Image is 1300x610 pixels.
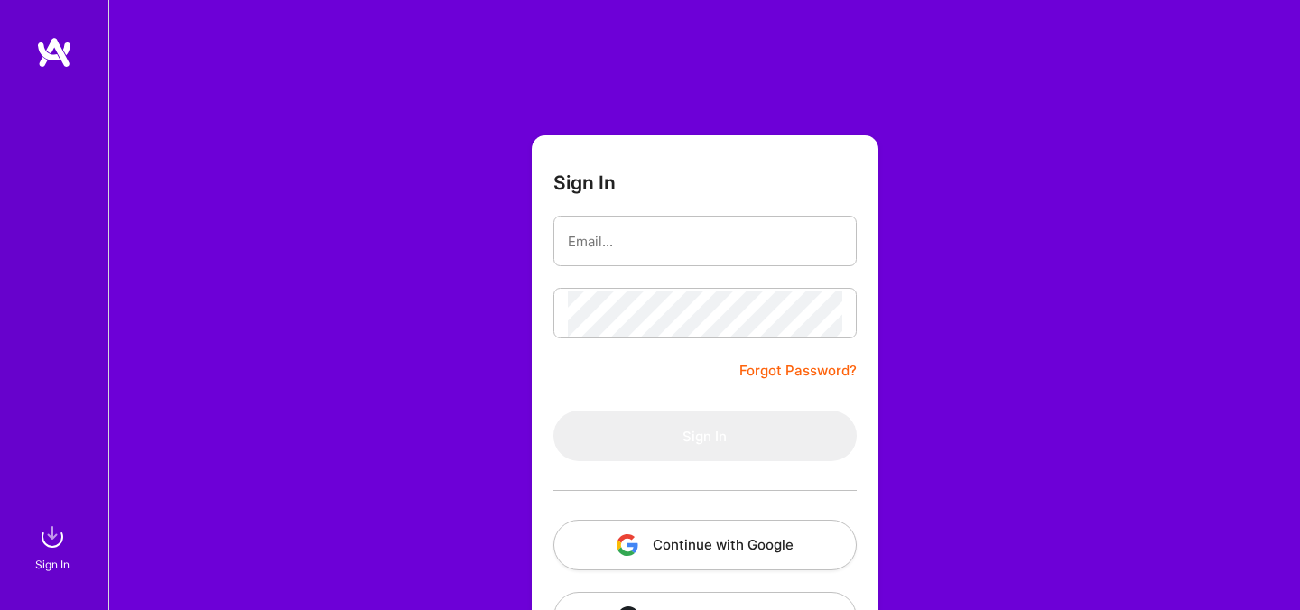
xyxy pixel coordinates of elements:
img: logo [36,36,72,69]
input: Email... [568,218,842,264]
h3: Sign In [553,171,616,194]
a: Forgot Password? [739,360,857,382]
img: sign in [34,519,70,555]
img: icon [617,534,638,556]
button: Continue with Google [553,520,857,570]
button: Sign In [553,411,857,461]
div: Sign In [35,555,70,574]
a: sign inSign In [38,519,70,574]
